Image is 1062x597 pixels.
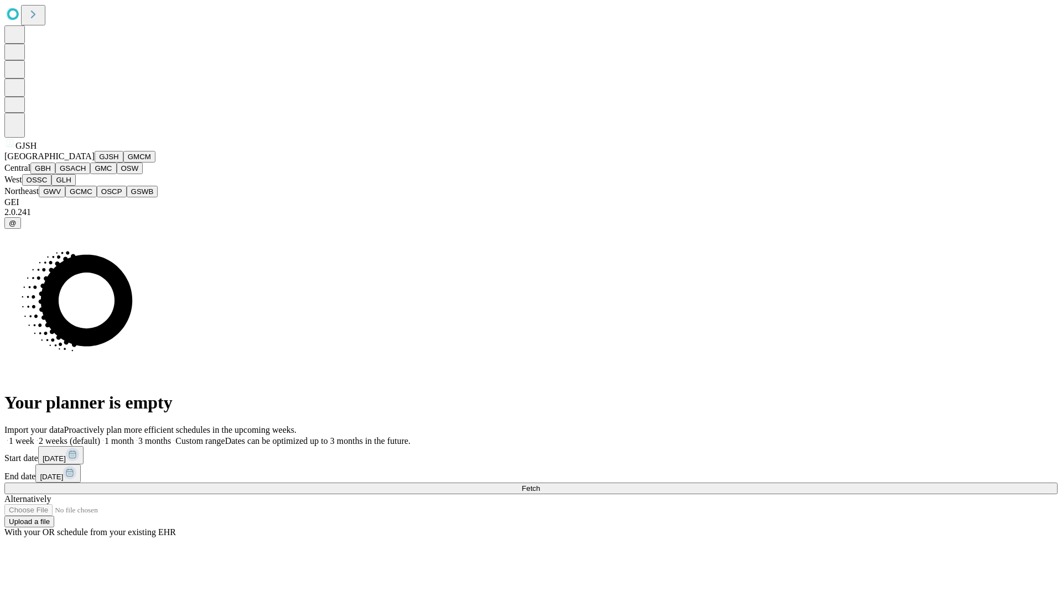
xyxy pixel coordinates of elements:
[4,207,1058,217] div: 2.0.241
[35,464,81,483] button: [DATE]
[9,436,34,446] span: 1 week
[51,174,75,186] button: GLH
[4,186,39,196] span: Northeast
[522,484,540,493] span: Fetch
[225,436,410,446] span: Dates can be optimized up to 3 months in the future.
[105,436,134,446] span: 1 month
[4,494,51,504] span: Alternatively
[4,163,30,172] span: Central
[30,163,55,174] button: GBH
[39,436,100,446] span: 2 weeks (default)
[4,464,1058,483] div: End date
[4,446,1058,464] div: Start date
[4,175,22,184] span: West
[4,516,54,527] button: Upload a file
[4,425,64,434] span: Import your data
[138,436,171,446] span: 3 months
[9,219,17,227] span: @
[22,174,52,186] button: OSSC
[4,392,1058,413] h1: Your planner is empty
[90,163,116,174] button: GMC
[55,163,90,174] button: GSACH
[95,151,123,163] button: GJSH
[65,186,97,197] button: GCMC
[64,425,296,434] span: Proactively plan more efficient schedules in the upcoming weeks.
[39,186,65,197] button: GWV
[4,197,1058,207] div: GEI
[127,186,158,197] button: GSWB
[117,163,143,174] button: OSW
[40,473,63,481] span: [DATE]
[97,186,127,197] button: OSCP
[4,217,21,229] button: @
[4,151,95,161] span: [GEOGRAPHIC_DATA]
[43,454,66,463] span: [DATE]
[123,151,155,163] button: GMCM
[38,446,84,464] button: [DATE]
[4,527,176,537] span: With your OR schedule from your existing EHR
[175,436,225,446] span: Custom range
[15,141,37,150] span: GJSH
[4,483,1058,494] button: Fetch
